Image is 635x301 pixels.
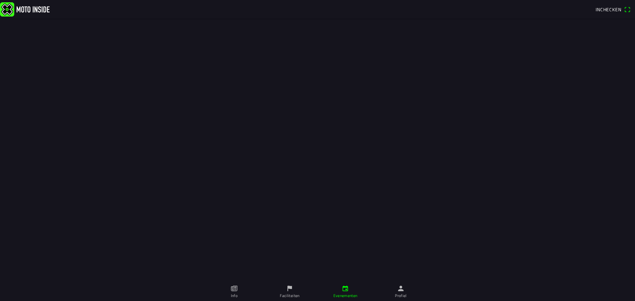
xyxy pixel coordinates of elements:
[592,4,634,15] a: Incheckenqr scanner
[342,285,349,292] ion-icon: calendar
[397,285,404,292] ion-icon: person
[231,293,237,299] ion-label: Info
[596,6,621,13] span: Inchecken
[280,293,299,299] ion-label: Faciliteiten
[231,285,238,292] ion-icon: paper
[286,285,293,292] ion-icon: flag
[333,293,358,299] ion-label: Evenementen
[395,293,407,299] ion-label: Profiel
